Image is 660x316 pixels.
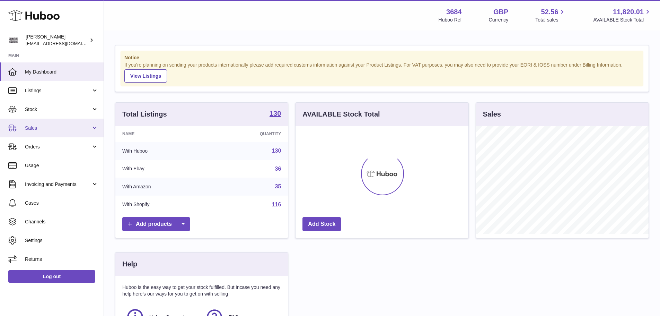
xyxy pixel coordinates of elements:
[275,166,281,172] a: 36
[8,270,95,283] a: Log out
[25,237,98,244] span: Settings
[25,162,98,169] span: Usage
[115,160,210,178] td: With Ebay
[26,34,88,47] div: [PERSON_NAME]
[483,110,501,119] h3: Sales
[25,181,91,188] span: Invoicing and Payments
[270,110,281,117] strong: 130
[25,87,91,94] span: Listings
[25,200,98,206] span: Cases
[541,7,558,17] span: 52.56
[270,110,281,118] a: 130
[25,256,98,263] span: Returns
[25,106,91,113] span: Stock
[210,126,288,142] th: Quantity
[439,17,462,23] div: Huboo Ref
[124,54,640,61] strong: Notice
[302,217,341,231] a: Add Stock
[115,126,210,142] th: Name
[535,17,566,23] span: Total sales
[272,148,281,154] a: 130
[25,125,91,131] span: Sales
[115,142,210,160] td: With Huboo
[124,62,640,83] div: If you're planning on sending your products internationally please add required customs informati...
[122,217,190,231] a: Add products
[302,110,380,119] h3: AVAILABLE Stock Total
[25,144,91,150] span: Orders
[8,35,19,45] img: theinternationalventure@gmail.com
[613,7,644,17] span: 11,820.01
[26,41,102,46] span: [EMAIL_ADDRESS][DOMAIN_NAME]
[115,196,210,214] td: With Shopify
[593,17,652,23] span: AVAILABLE Stock Total
[535,7,566,23] a: 52.56 Total sales
[446,7,462,17] strong: 3684
[122,110,167,119] h3: Total Listings
[593,7,652,23] a: 11,820.01 AVAILABLE Stock Total
[124,69,167,83] a: View Listings
[115,178,210,196] td: With Amazon
[122,284,281,297] p: Huboo is the easy way to get your stock fulfilled. But incase you need any help here's our ways f...
[272,202,281,207] a: 116
[493,7,508,17] strong: GBP
[489,17,509,23] div: Currency
[122,259,137,269] h3: Help
[25,69,98,75] span: My Dashboard
[275,183,281,189] a: 35
[25,219,98,225] span: Channels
